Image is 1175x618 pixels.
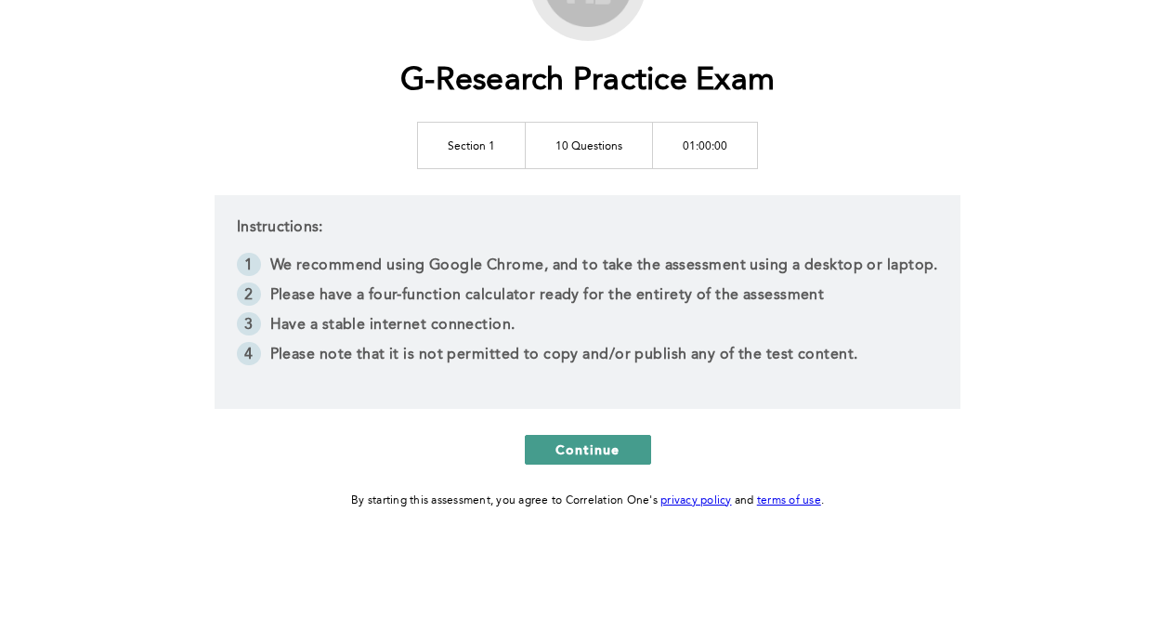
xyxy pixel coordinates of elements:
[418,122,526,168] td: Section 1
[660,495,732,506] a: privacy policy
[555,440,620,458] span: Continue
[237,253,938,283] li: We recommend using Google Chrome, and to take the assessment using a desktop or laptop.
[526,122,653,168] td: 10 Questions
[400,62,775,100] h1: G-Research Practice Exam
[215,195,960,409] div: Instructions:
[237,283,938,312] li: Please have a four-function calculator ready for the entirety of the assessment
[237,312,938,342] li: Have a stable internet connection.
[237,342,938,372] li: Please note that it is not permitted to copy and/or publish any of the test content.
[351,491,824,511] div: By starting this assessment, you agree to Correlation One's and .
[757,495,821,506] a: terms of use
[653,122,758,168] td: 01:00:00
[525,435,651,465] button: Continue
